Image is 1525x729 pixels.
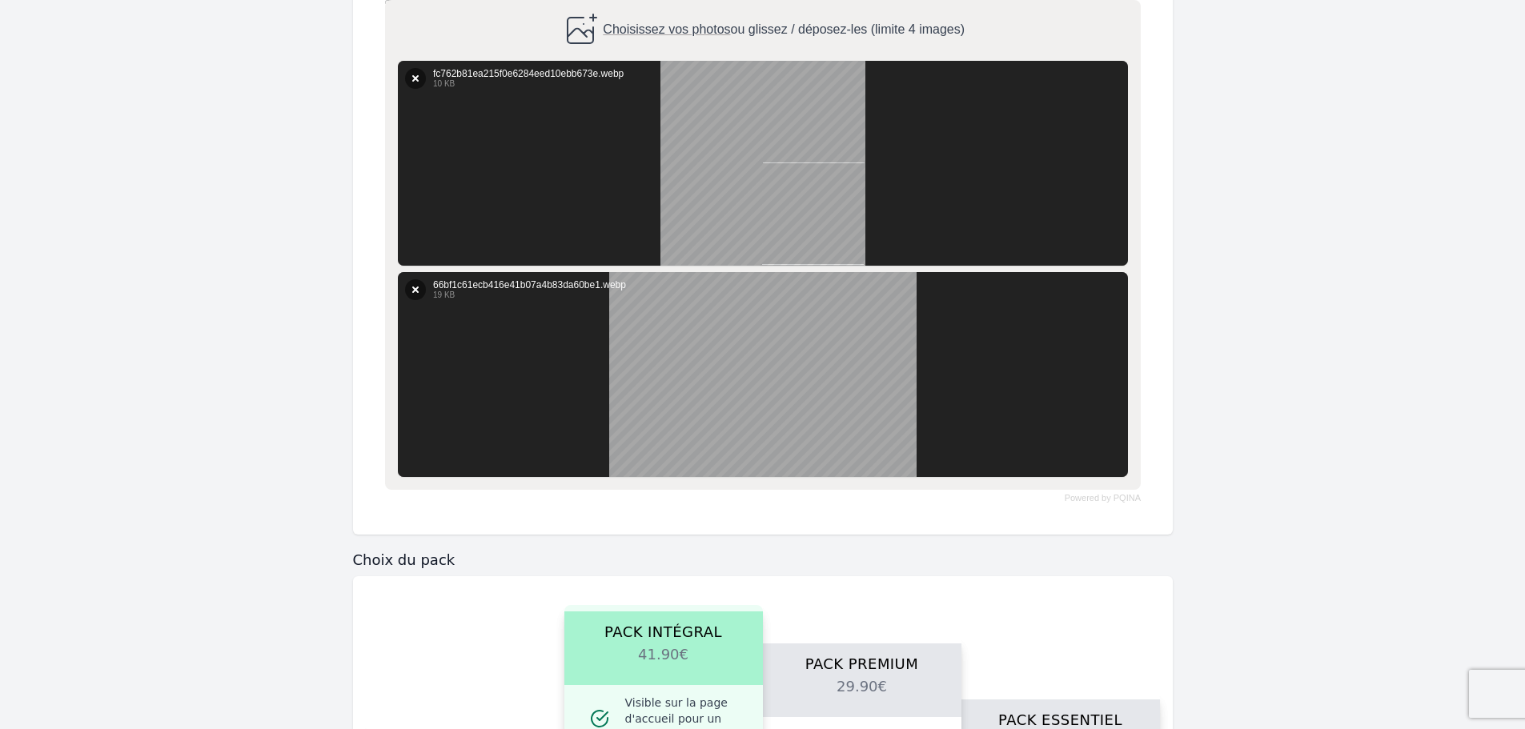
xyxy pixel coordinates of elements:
a: Powered by PQINA [1064,495,1140,502]
div: ou glissez / déposez-les (limite 4 images) [560,11,964,50]
h2: 29.90€ [782,675,942,717]
h1: Pack Intégral [584,611,744,643]
h1: Pack Premium [782,643,942,675]
h2: 41.90€ [584,643,744,685]
h3: Choix du pack [353,551,1173,570]
span: Choisissez vos photos [603,23,730,37]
